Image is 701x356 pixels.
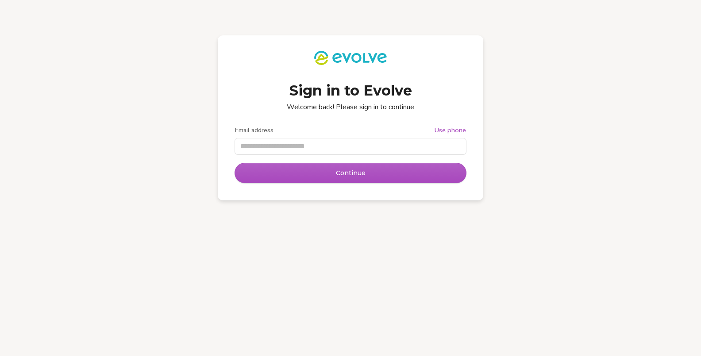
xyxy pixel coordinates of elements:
button: Continue [235,163,466,183]
h1: Sign in to Evolve [235,81,466,100]
label: Email address [235,126,273,135]
span: Continue [336,168,366,177]
a: Use phone [435,126,466,135]
img: Evolve [314,51,386,65]
p: Welcome back! Please sign in to continue [235,102,466,112]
